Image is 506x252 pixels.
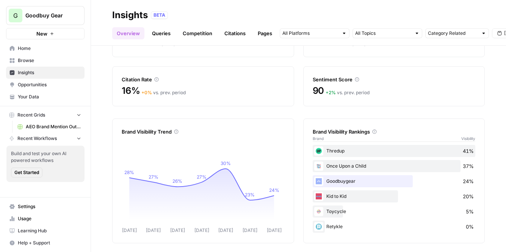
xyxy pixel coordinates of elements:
[355,30,411,37] input: All Topics
[18,45,81,52] span: Home
[269,187,279,193] tspan: 24%
[314,146,323,156] img: qev8ers2b11hztfznmo08thsi9cm
[14,169,39,176] span: Get Started
[243,227,257,233] tspan: [DATE]
[151,11,168,19] div: BETA
[197,174,207,180] tspan: 27%
[6,28,85,39] button: New
[112,27,144,39] a: Overview
[282,30,338,37] input: All Platforms
[466,208,474,215] span: 5%
[6,109,85,121] button: Recent Grids
[172,178,182,184] tspan: 26%
[147,27,175,39] a: Queries
[18,227,81,234] span: Learning Hub
[314,192,323,201] img: a40hqxhm8szh0ej2eu9sqt79yi3r
[221,160,231,166] tspan: 30%
[178,27,217,39] a: Competition
[6,54,85,67] a: Browse
[313,145,476,157] div: Thredup
[122,76,285,83] div: Citation Rate
[14,121,85,133] a: AEO Brand Mention Outreach
[6,91,85,103] a: Your Data
[25,12,71,19] span: Goodbuy Gear
[466,223,474,230] span: 0%
[314,162,323,171] img: luw0yxt9q4agfpoeeypo6jyc67rf
[18,215,81,222] span: Usage
[313,221,476,233] div: Retykle
[245,192,255,198] tspan: 23%
[6,201,85,213] a: Settings
[122,128,285,135] div: Brand Visibility Trend
[6,42,85,54] a: Home
[18,81,81,88] span: Opportunities
[18,203,81,210] span: Settings
[122,85,140,97] span: 16%
[112,9,148,21] div: Insights
[313,160,476,172] div: Once Upon a Child
[6,225,85,237] a: Learning Hub
[6,237,85,249] button: Help + Support
[428,30,478,37] input: Category Related
[313,205,476,218] div: Toycycle
[6,213,85,225] a: Usage
[313,175,476,187] div: Goodbuygear
[314,177,323,186] img: q8ulibdnrh1ea8189jrc2ybukl8s
[220,27,250,39] a: Citations
[149,174,158,180] tspan: 27%
[36,30,47,37] span: New
[194,227,209,233] tspan: [DATE]
[141,90,152,95] span: + 0 %
[314,207,323,216] img: rygom2a5rbz544sl3oulghh8lurx
[6,67,85,79] a: Insights
[11,168,42,177] button: Get Started
[141,89,186,96] div: vs. prev. period
[26,123,81,130] span: AEO Brand Mention Outreach
[18,57,81,64] span: Browse
[313,190,476,202] div: Kid to Kid
[218,227,233,233] tspan: [DATE]
[122,227,137,233] tspan: [DATE]
[18,93,81,100] span: Your Data
[463,147,474,155] span: 41%
[146,227,161,233] tspan: [DATE]
[461,135,475,142] span: Visibility
[253,27,277,39] a: Pages
[463,162,474,170] span: 37%
[6,133,85,144] button: Recent Workflows
[170,227,185,233] tspan: [DATE]
[313,85,324,97] span: 90
[267,227,282,233] tspan: [DATE]
[18,240,81,246] span: Help + Support
[463,177,474,185] span: 24%
[326,89,370,96] div: vs. prev. period
[314,222,323,231] img: kp264n42w8prb17iugeyhijp4fjp
[463,193,474,200] span: 20%
[313,135,324,142] span: Brand
[124,170,134,175] tspan: 28%
[6,6,85,25] button: Workspace: Goodbuy Gear
[17,112,45,118] span: Recent Grids
[313,76,476,83] div: Sentiment Score
[11,150,80,164] span: Build and test your own AI powered workflows
[6,79,85,91] a: Opportunities
[17,135,57,142] span: Recent Workflows
[18,69,81,76] span: Insights
[13,11,18,20] span: G
[313,128,476,135] div: Brand Visibility Rankings
[326,90,336,95] span: + 2 %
